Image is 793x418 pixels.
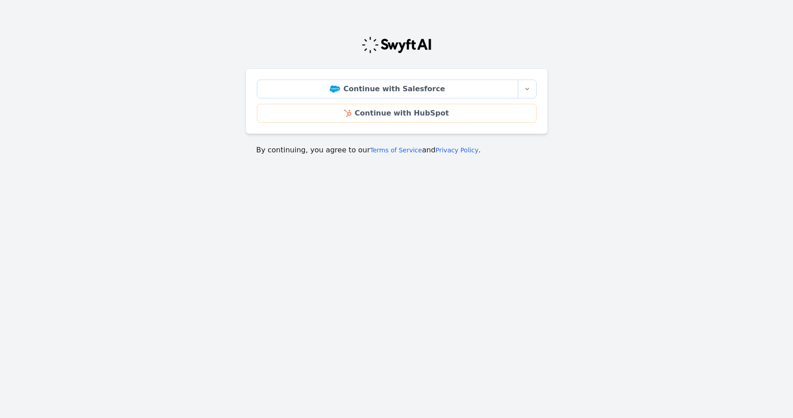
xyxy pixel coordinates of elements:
[256,145,537,156] p: By continuing, you agree to our and .
[435,147,478,154] a: Privacy Policy
[257,104,537,123] a: Continue with HubSpot
[344,110,351,117] img: HubSpot
[370,147,422,154] a: Terms of Service
[361,36,432,54] img: Swyft Logo
[330,85,340,93] img: Salesforce
[257,80,518,98] a: Continue with Salesforce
